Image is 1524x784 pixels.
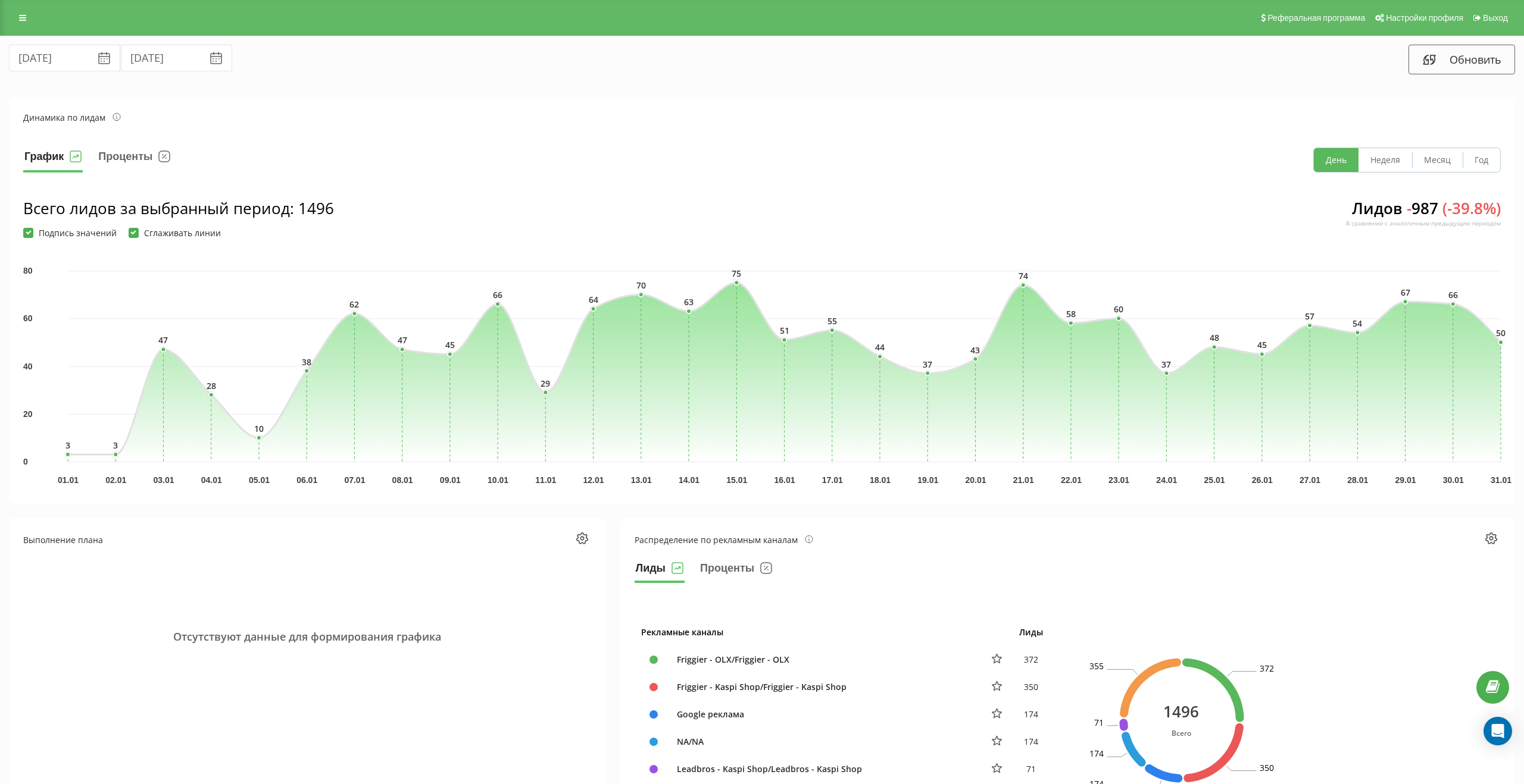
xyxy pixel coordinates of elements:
[1108,475,1129,485] text: 23.01
[1114,303,1123,315] text: 60
[1448,289,1458,300] text: 66
[207,380,216,391] text: 28
[635,534,813,546] div: Распределение по рекламным каналам
[822,475,843,485] text: 17.01
[97,148,171,173] button: Проценты
[1442,197,1501,219] span: ( - 39.8 %)
[1300,475,1320,485] text: 27.01
[1407,197,1411,219] span: -
[827,315,837,327] text: 55
[684,296,694,308] text: 63
[1401,287,1410,298] text: 67
[1409,45,1515,74] button: Обновить
[1066,308,1076,319] text: 58
[780,325,789,336] text: 51
[1484,717,1512,745] div: Open Intercom Messenger
[153,475,174,485] text: 03.01
[23,148,83,173] button: График
[349,299,359,310] text: 62
[917,475,938,485] text: 19.01
[1386,13,1463,23] span: Настройки профиля
[635,559,685,583] button: Лиды
[679,475,699,485] text: 14.01
[671,735,975,748] div: NA/NA
[1267,13,1365,23] span: Реферальная программа
[113,440,118,451] text: 3
[1013,728,1050,755] td: 174
[23,228,117,238] label: Подпись значений
[23,534,103,546] div: Выполнение плана
[445,339,455,350] text: 45
[1305,311,1314,322] text: 57
[1359,148,1412,172] button: Неделя
[1161,359,1171,370] text: 37
[23,457,28,466] text: 0
[296,475,317,485] text: 06.01
[1061,475,1082,485] text: 22.01
[344,475,365,485] text: 07.01
[1090,748,1104,759] text: 174
[726,475,747,485] text: 15.01
[774,475,795,485] text: 16.01
[58,475,79,485] text: 01.01
[23,362,33,371] text: 40
[635,618,1013,646] th: Рекламные каналы
[535,475,556,485] text: 11.01
[1260,662,1274,673] text: 372
[631,475,652,485] text: 13.01
[583,475,604,485] text: 12.01
[1163,700,1199,722] div: 1496
[488,475,508,485] text: 10.01
[1156,475,1177,485] text: 24.01
[1013,755,1050,783] td: 71
[875,341,885,353] text: 44
[23,409,33,419] text: 20
[1443,475,1464,485] text: 30.01
[254,423,264,434] text: 10
[671,763,975,775] div: Leadbros - Kaspi Shop/Leadbros - Kaspi Shop
[158,334,168,346] text: 47
[1347,475,1368,485] text: 28.01
[589,294,598,305] text: 64
[392,475,413,485] text: 08.01
[1013,618,1050,646] th: Лиды
[23,313,33,323] text: 60
[1257,339,1267,350] text: 45
[1496,327,1506,338] text: 50
[671,653,975,666] div: Friggier - OLX/Friggier - OLX
[105,475,126,485] text: 02.01
[870,475,891,485] text: 18.01
[970,344,980,356] text: 43
[302,356,311,368] text: 38
[1483,13,1508,23] span: Выход
[1260,761,1274,773] text: 350
[1314,148,1359,172] button: День
[671,708,975,720] div: Google реклама
[1095,717,1104,728] text: 71
[671,680,975,693] div: Friggier - Kaspi Shop/Friggier - Kaspi Shop
[1013,673,1050,701] td: 350
[1353,318,1362,329] text: 54
[65,440,70,451] text: 3
[965,475,986,485] text: 20.01
[1013,475,1034,485] text: 21.01
[1090,660,1104,672] text: 355
[398,334,407,346] text: 47
[23,559,592,714] div: Отсутствуют данные для формирования графика
[636,280,646,291] text: 70
[1013,701,1050,728] td: 174
[1013,646,1050,673] td: 372
[541,378,550,389] text: 29
[1463,148,1500,172] button: Год
[201,475,222,485] text: 04.01
[1019,270,1028,281] text: 74
[23,111,121,124] div: Динамика по лидам
[1412,148,1463,172] button: Месяц
[23,197,334,219] div: Всего лидов за выбранный период : 1496
[1346,219,1501,227] div: В сравнении с аналогичным предыдущим периодом
[1252,475,1273,485] text: 26.01
[493,289,502,300] text: 66
[923,359,932,370] text: 37
[1346,197,1501,238] div: Лидов 987
[249,475,270,485] text: 05.01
